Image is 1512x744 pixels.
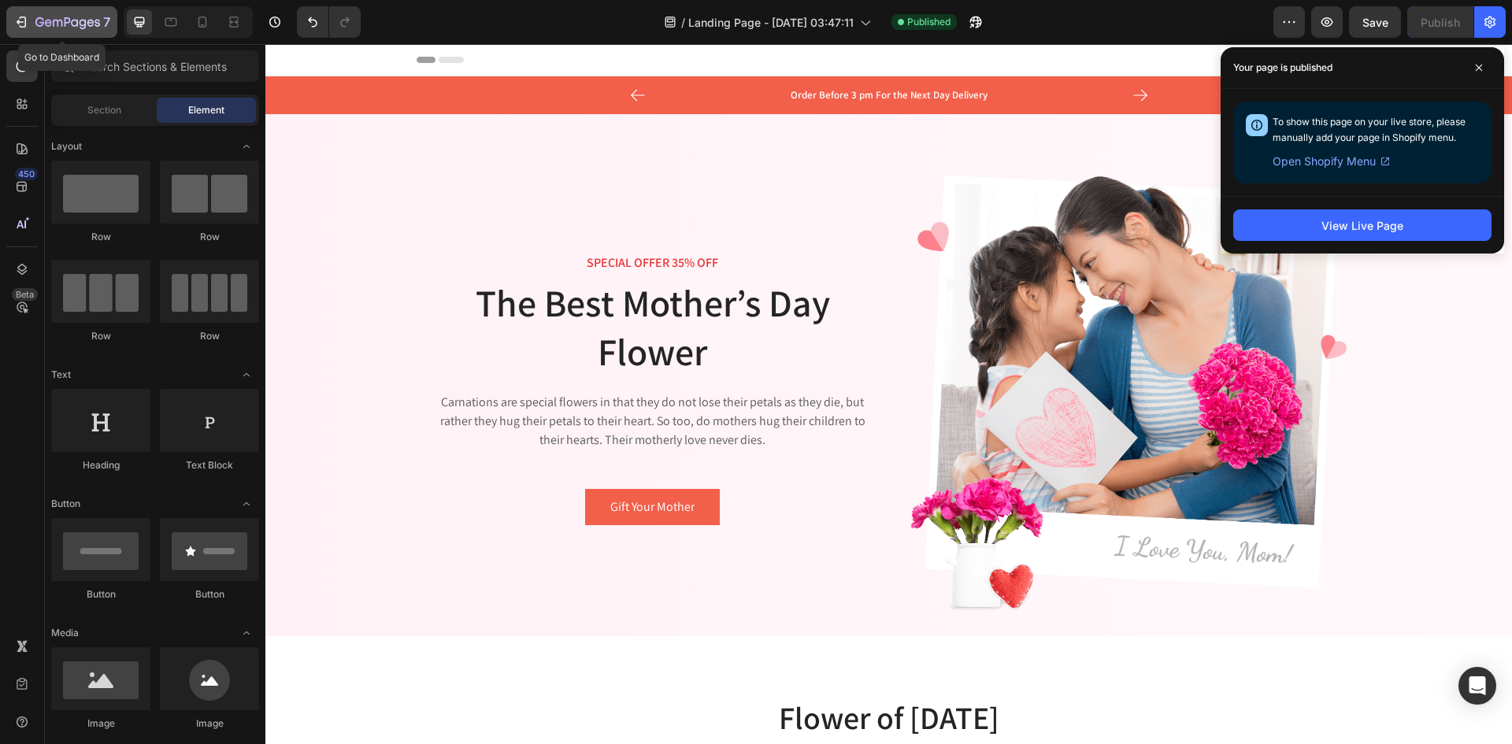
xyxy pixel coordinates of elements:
p: Gift Your Mother [345,453,429,472]
span: To show this page on your live store, please manually add your page in Shopify menu. [1273,116,1466,143]
span: Element [188,103,224,117]
div: Heading [51,458,150,472]
span: Toggle open [234,362,259,387]
button: 7 [6,6,117,38]
p: Your page is published [1233,60,1332,76]
div: Image [51,716,150,731]
iframe: Design area [265,44,1512,744]
div: Undo/Redo [297,6,361,38]
span: Published [907,15,951,29]
span: Text [51,368,71,382]
div: Text Block [160,458,259,472]
p: 7 [103,13,110,31]
span: Section [87,103,121,117]
div: Image [160,716,259,731]
button: View Live Page [1233,209,1492,241]
div: 450 [15,168,38,180]
span: Layout [51,139,82,154]
span: Button [51,497,80,511]
span: Media [51,626,79,640]
div: Row [160,329,259,343]
button: <p>Gift Your Mother</p> [320,445,454,481]
div: Row [160,230,259,244]
div: Open Intercom Messenger [1458,667,1496,705]
span: Open Shopify Menu [1273,152,1376,171]
div: Button [51,587,150,601]
img: gempages_432750572815254551-0c89c20f-83fa-439c-8fed-fe30dbdc3ffa.png [636,120,1084,568]
span: Save [1362,16,1388,29]
h2: Flower of [DATE] [163,651,1084,695]
button: Publish [1407,6,1473,38]
div: Button [160,587,259,601]
div: Row [51,230,150,244]
span: Landing Page - [DATE] 03:47:11 [688,14,854,31]
div: Row [51,329,150,343]
div: Publish [1421,14,1460,31]
span: Toggle open [234,134,259,159]
span: Toggle open [234,491,259,516]
input: Search Sections & Elements [51,50,259,82]
span: / [681,14,685,31]
button: Save [1349,6,1401,38]
div: Beta [12,288,38,301]
div: View Live Page [1321,217,1403,234]
span: Toggle open [234,620,259,646]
